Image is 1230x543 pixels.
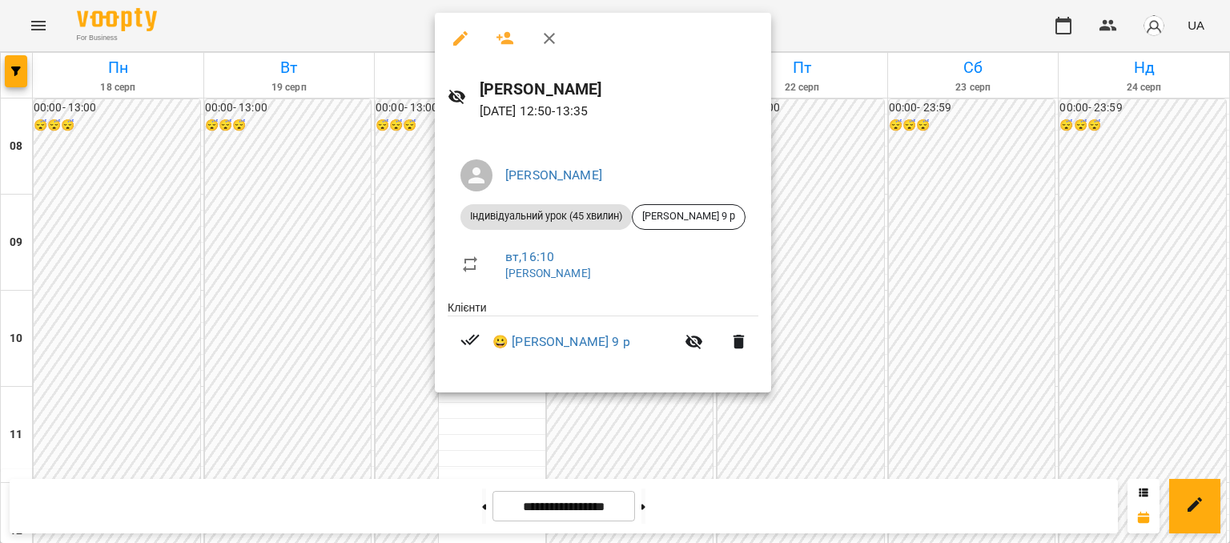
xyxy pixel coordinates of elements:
a: [PERSON_NAME] [505,267,591,280]
div: [PERSON_NAME] 9 р [632,204,746,230]
span: Індивідуальний урок (45 хвилин) [460,209,632,223]
span: [PERSON_NAME] 9 р [633,209,745,223]
a: [PERSON_NAME] [505,167,602,183]
a: 😀 [PERSON_NAME] 9 р [492,332,630,352]
ul: Клієнти [448,300,758,374]
p: [DATE] 12:50 - 13:35 [480,102,758,121]
svg: Візит сплачено [460,330,480,349]
a: вт , 16:10 [505,249,554,264]
h6: [PERSON_NAME] [480,77,758,102]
